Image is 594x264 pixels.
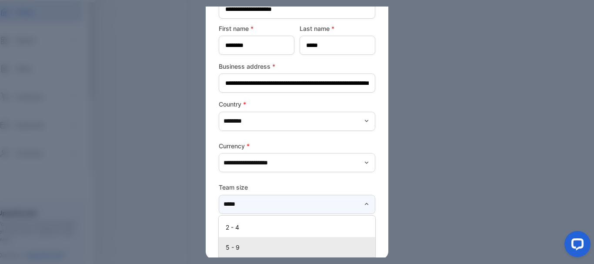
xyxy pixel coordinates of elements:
iframe: LiveChat chat widget [557,227,594,264]
label: Last name [300,24,375,33]
label: First name [219,24,294,33]
label: Currency [219,141,375,150]
label: Team size [219,183,375,192]
p: 2 - 4 [226,223,372,232]
p: 5 - 9 [226,243,372,252]
label: Business address [219,62,375,71]
label: Country [219,100,375,109]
